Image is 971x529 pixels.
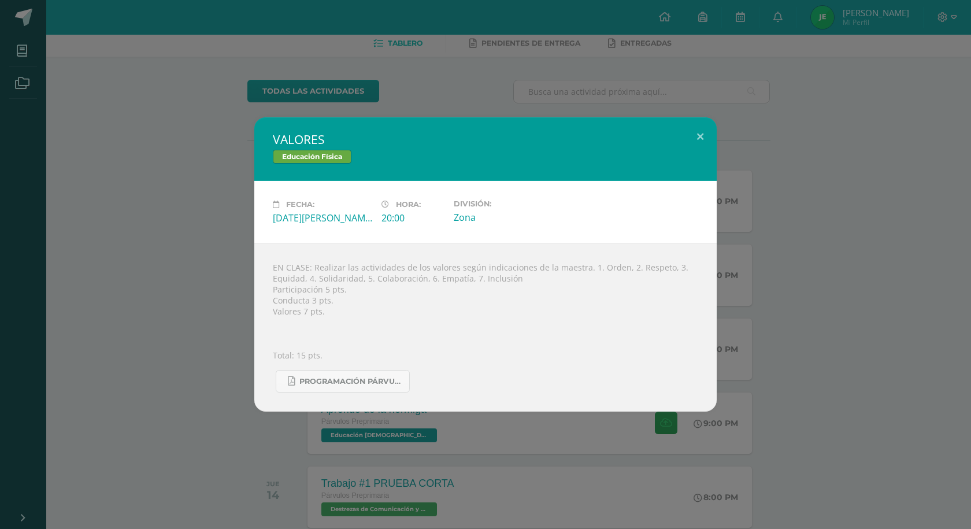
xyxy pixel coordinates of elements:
[299,377,403,386] span: Programación Párvulos Física B.pdf
[254,243,717,412] div: EN CLASE: Realizar las actividades de los valores según indicaciones de la maestra. 1. Orden, 2. ...
[454,211,553,224] div: Zona
[276,370,410,393] a: Programación Párvulos Física B.pdf
[381,212,444,224] div: 20:00
[684,117,717,157] button: Close (Esc)
[396,200,421,209] span: Hora:
[273,150,351,164] span: Educación Física
[286,200,314,209] span: Fecha:
[273,212,372,224] div: [DATE][PERSON_NAME]
[273,131,698,147] h2: VALORES
[454,199,553,208] label: División:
